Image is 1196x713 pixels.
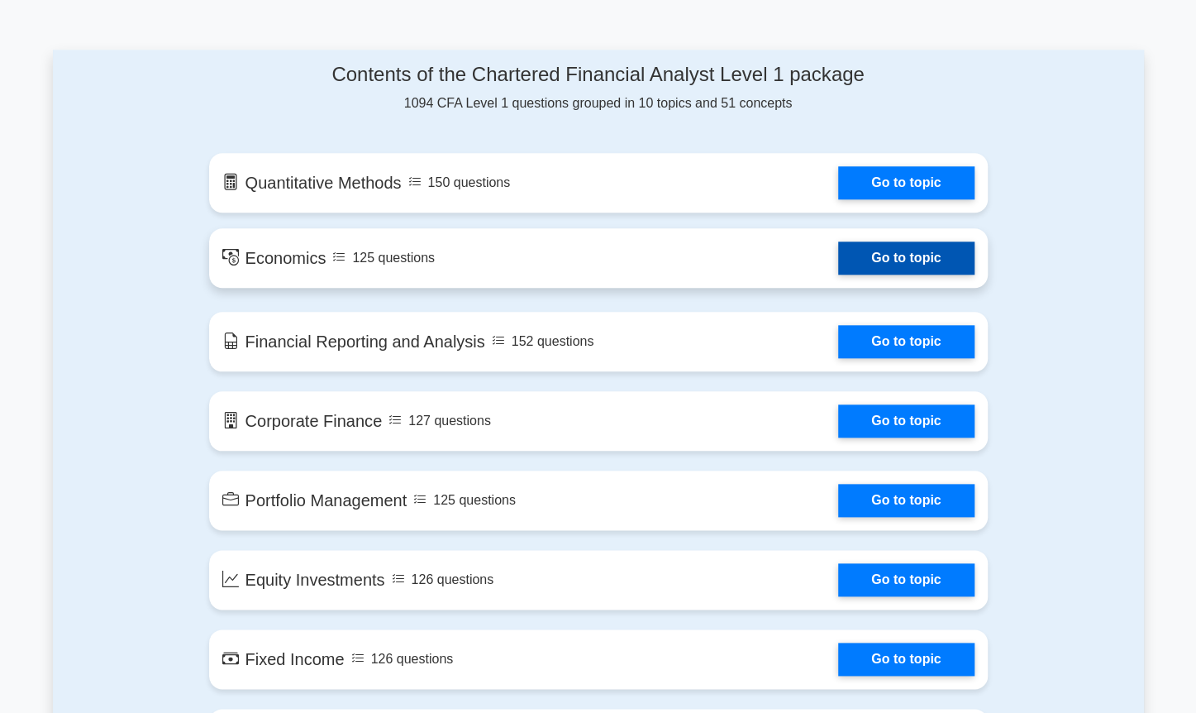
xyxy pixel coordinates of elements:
[209,63,988,113] div: 1094 CFA Level 1 questions grouped in 10 topics and 51 concepts
[838,325,974,358] a: Go to topic
[838,404,974,438] a: Go to topic
[838,166,974,199] a: Go to topic
[838,242,974,275] a: Go to topic
[838,484,974,517] a: Go to topic
[838,643,974,676] a: Go to topic
[838,563,974,596] a: Go to topic
[209,63,988,87] h4: Contents of the Chartered Financial Analyst Level 1 package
